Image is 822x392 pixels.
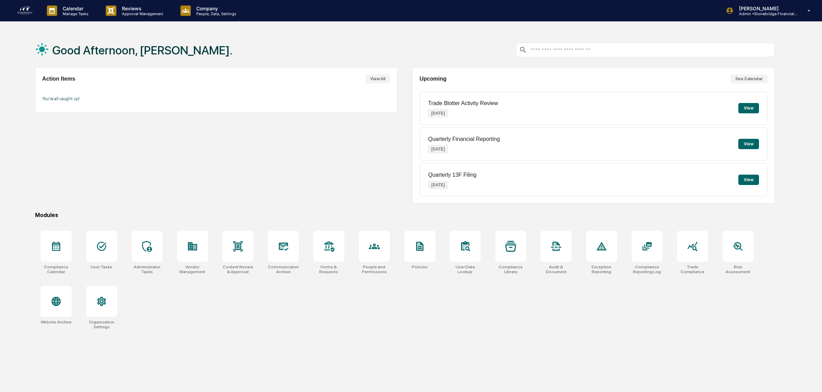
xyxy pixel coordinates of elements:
[733,11,798,16] p: Admin • Stonebridge Financial Group
[191,11,240,16] p: People, Data, Settings
[86,320,117,329] div: Organization Settings
[632,265,663,274] div: Compliance Reporting Log
[116,6,167,11] p: Reviews
[738,175,759,185] button: View
[428,100,498,106] p: Trade Blotter Activity Review
[191,6,240,11] p: Company
[677,265,708,274] div: Trade Compliance
[41,265,72,274] div: Compliance Calendar
[57,11,92,16] p: Manage Tasks
[91,265,112,269] div: User Tasks
[541,265,572,274] div: Audit & Document Logs
[722,265,753,274] div: Risk Assessment
[730,74,768,83] button: See Calendar
[428,136,500,142] p: Quarterly Financial Reporting
[428,181,448,189] p: [DATE]
[42,76,75,82] h2: Action Items
[17,5,33,16] img: logo
[177,265,208,274] div: Vendor Management
[313,265,344,274] div: Forms & Requests
[35,212,775,218] div: Modules
[800,369,819,388] iframe: Open customer support
[52,43,232,57] h1: Good Afternoon, [PERSON_NAME].
[412,265,428,269] div: Policies
[495,265,526,274] div: Compliance Library
[738,103,759,113] button: View
[419,76,446,82] h2: Upcoming
[116,11,167,16] p: Approval Management
[733,6,798,11] p: [PERSON_NAME]
[359,265,390,274] div: People and Permissions
[450,265,481,274] div: User Data Lookup
[428,109,448,117] p: [DATE]
[428,145,448,153] p: [DATE]
[41,320,72,324] div: Website Archive
[586,265,617,274] div: Exception Reporting
[57,6,92,11] p: Calendar
[268,265,299,274] div: Communications Archive
[738,139,759,149] button: View
[42,96,391,101] p: You're all caught up!
[428,172,477,178] p: Quarterly 13F Filing
[132,265,163,274] div: Administrator Tasks
[222,265,253,274] div: Content Review & Approval
[365,74,390,83] button: View All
